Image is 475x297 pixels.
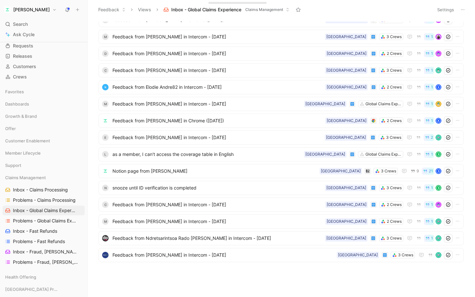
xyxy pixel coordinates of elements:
div: A [436,118,441,123]
div: Member Lifecycle [3,148,85,158]
span: Feedback from [PERSON_NAME] in Chrome ([DATE]) [112,117,323,125]
a: MFeedback from [PERSON_NAME] in Intercom - [DATE]2 Crews[GEOGRAPHIC_DATA]1avatar [99,214,464,229]
span: Problems - Claims Processing [13,197,76,203]
div: M [102,218,109,225]
div: [GEOGRAPHIC_DATA] [326,185,366,191]
span: Feedback from [PERSON_NAME] in Intercom - [DATE] [112,100,301,108]
button: 1 [424,84,434,91]
span: 1 [431,186,433,190]
div: 3 Crews [386,235,402,241]
div: 2 Crews [387,201,402,208]
button: 1 [424,33,434,40]
span: Offer [5,125,16,132]
div: [GEOGRAPHIC_DATA] [327,84,366,90]
a: Problems - Fast Refunds [3,237,85,246]
div: [GEOGRAPHIC_DATA] [326,67,366,74]
span: Inbox - Global Claims Experience [13,207,76,214]
span: Feedback from [PERSON_NAME] in Intercom - [DATE] [112,201,323,209]
div: Dashboards [3,99,85,109]
a: Ask Cycle [3,30,85,39]
a: EFeedback from [PERSON_NAME] in Intercom - [DATE]3 Crews[GEOGRAPHIC_DATA]2avatar [99,130,464,145]
div: Customer Enablement [3,136,85,146]
div: 3 Crews [398,252,413,258]
span: Feedback from Ndretsarintsoa Rado [PERSON_NAME] in Intercom - [DATE] [112,234,322,242]
span: 1 [431,152,433,156]
div: [GEOGRAPHIC_DATA] [327,201,366,208]
a: DFeedback from [PERSON_NAME] in Intercom - [DATE]2 Crews[GEOGRAPHIC_DATA]1avatar [99,46,464,61]
button: 1 [424,201,434,208]
span: Inbox - Claims Processing [13,187,68,193]
button: Views [135,5,154,15]
div: Growth & Brand [3,111,85,121]
span: 1 [431,18,433,22]
div: S [436,169,441,173]
div: Dashboards [3,99,85,111]
div: 3 Crews [381,168,396,174]
span: Releases [13,53,32,59]
a: logoFeedback from [PERSON_NAME] in Chrome ([DATE])2 Crews[GEOGRAPHIC_DATA]1A [99,114,464,128]
div: Health Offering [3,272,85,284]
span: Customer Enablement [5,138,50,144]
button: 2 [424,134,434,141]
button: 1 [424,218,434,225]
img: logo [102,168,109,174]
span: 1 [431,52,433,56]
a: Inbox - Fraud, [PERSON_NAME] & [PERSON_NAME] [3,247,85,257]
div: Growth & Brand [3,111,85,123]
span: Feedback from [PERSON_NAME] in Intercom - [DATE] [112,67,322,74]
div: Global Claims Experience [365,101,402,107]
div: [GEOGRAPHIC_DATA] [305,151,345,158]
img: avatar [436,35,441,39]
div: Offer [3,124,85,135]
span: Notion page from [PERSON_NAME] [112,167,317,175]
span: Favorites [5,88,24,95]
a: logoFeedback from Ndretsarintsoa Rado [PERSON_NAME] in Intercom - [DATE]3 Crews[GEOGRAPHIC_DATA]1... [99,231,464,245]
a: Problems - Global Claims Experience [3,216,85,226]
div: [GEOGRAPHIC_DATA] [326,235,366,241]
div: Search [3,19,85,29]
div: [GEOGRAPHIC_DATA] [327,118,366,124]
div: M [102,34,109,40]
a: MFeedback from [PERSON_NAME] in Intercom - [DATE]Global Claims Experience[GEOGRAPHIC_DATA]1avatar [99,97,464,111]
span: 21 [429,169,433,173]
a: Requests [3,41,85,51]
a: Crews [3,72,85,82]
span: Crews [13,74,27,80]
div: E [102,134,109,141]
div: M [102,101,109,107]
div: [GEOGRAPHIC_DATA] Product [3,284,85,294]
span: 9 [417,169,419,173]
span: 1 [431,68,433,72]
div: 3 Crews [386,134,401,141]
div: 2 Crews [387,50,402,57]
a: Las a member, I can't access the coverage table in EnglishGlobal Claims Experience[GEOGRAPHIC_DAT... [99,147,464,161]
img: avatar [436,253,441,257]
a: logoFeedback from [PERSON_NAME] in Intercom - [DATE]3 Crews[GEOGRAPHIC_DATA]avatar [99,248,464,262]
a: Inbox - Claims Processing [3,185,85,195]
span: as a member, I can't access the coverage table in English [112,150,301,158]
div: Favorites [3,87,85,97]
span: [GEOGRAPHIC_DATA] Product [5,286,59,292]
span: Feedback from [PERSON_NAME] in Intercom - [DATE] [112,33,322,41]
div: Member Lifecycle [3,148,85,160]
button: 1 [424,184,434,191]
div: [GEOGRAPHIC_DATA] [327,50,366,57]
span: snooze until ID verification is completed [112,184,322,192]
span: 1 [431,85,433,89]
img: logo [102,235,109,241]
button: Inbox - Global Claims ExperienceClaims Management [161,5,292,15]
img: avatar [436,68,441,73]
span: Problems - Global Claims Experience [13,218,77,224]
span: 2 [431,136,433,139]
div: Support [3,160,85,170]
a: MFeedback from [PERSON_NAME] in Intercom - [DATE]3 Crews[GEOGRAPHIC_DATA]1avatar [99,30,464,44]
span: Health Offering [5,274,36,280]
img: avatar [436,202,441,207]
div: C [102,17,109,23]
div: S [436,186,441,190]
img: logo [102,118,109,124]
span: 1 [431,220,433,223]
button: 1 [424,235,434,242]
div: 2 Crews [387,84,402,90]
img: avatar [436,135,441,140]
